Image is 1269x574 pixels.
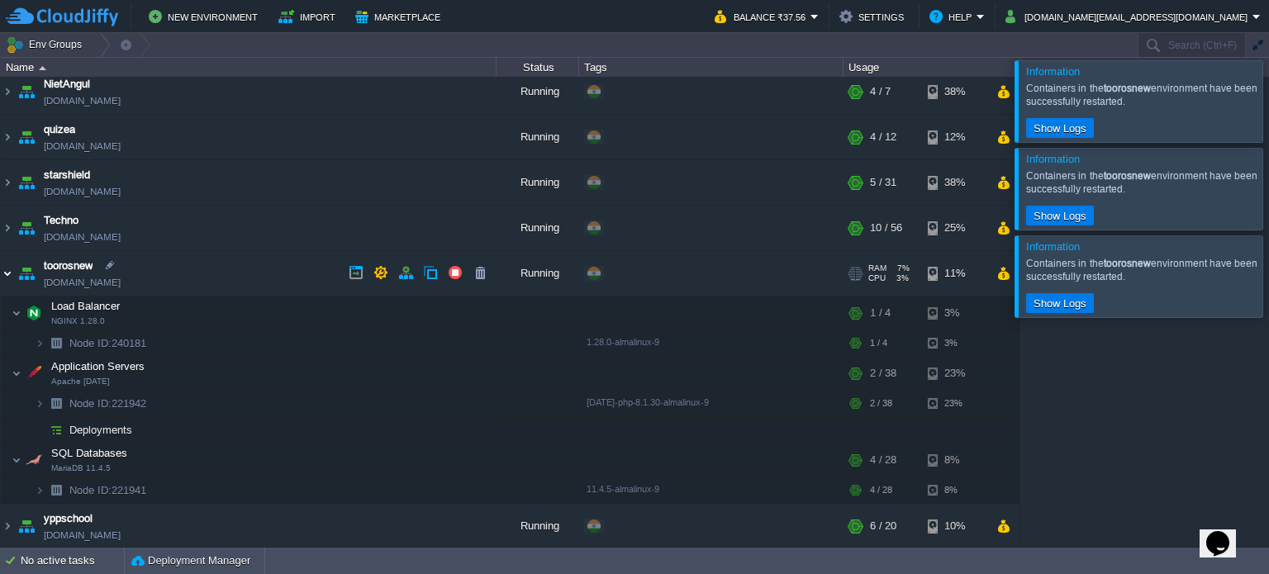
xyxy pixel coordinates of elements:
[1026,240,1080,253] span: Information
[928,331,981,357] div: 3%
[69,485,112,497] span: Node ID:
[1026,82,1258,108] div: Containers in the environment have been successfully restarted.
[35,478,45,504] img: AMDAwAAAACH5BAEAAAAALAAAAAABAAEAAAICRAEAOw==
[44,184,121,201] a: [DOMAIN_NAME]
[893,264,910,274] span: 7%
[928,252,981,296] div: 11%
[870,505,896,549] div: 6 / 20
[1104,83,1151,94] b: toorosnew
[870,478,892,504] div: 4 / 28
[15,252,38,296] img: AMDAwAAAACH5BAEAAAAALAAAAAABAAEAAAICRAEAOw==
[844,58,1019,77] div: Usage
[6,7,118,27] img: CloudJiffy
[1,252,14,296] img: AMDAwAAAACH5BAEAAAAALAAAAAABAAEAAAICRAEAOw==
[1026,257,1258,283] div: Containers in the environment have been successfully restarted.
[355,7,445,26] button: Marketplace
[15,116,38,160] img: AMDAwAAAACH5BAEAAAAALAAAAAABAAEAAAICRAEAOw==
[15,161,38,206] img: AMDAwAAAACH5BAEAAAAALAAAAAABAAEAAAICRAEAOw==
[22,358,45,391] img: AMDAwAAAACH5BAEAAAAALAAAAAABAAEAAAICRAEAOw==
[928,70,981,115] div: 38%
[1,206,14,251] img: AMDAwAAAACH5BAEAAAAALAAAAAABAAEAAAICRAEAOw==
[1104,258,1151,269] b: toorosnew
[497,70,579,115] div: Running
[45,391,68,417] img: AMDAwAAAACH5BAEAAAAALAAAAAABAAEAAAICRAEAOw==
[892,274,909,284] span: 3%
[44,122,75,139] span: quizea
[12,297,21,330] img: AMDAwAAAACH5BAEAAAAALAAAAAABAAEAAAICRAEAOw==
[35,391,45,417] img: AMDAwAAAACH5BAEAAAAALAAAAAABAAEAAAICRAEAOw==
[44,511,93,528] a: yppschool
[68,397,149,411] a: Node ID:221942
[1,70,14,115] img: AMDAwAAAACH5BAEAAAAALAAAAAABAAEAAAICRAEAOw==
[1029,296,1091,311] button: Show Logs
[928,161,981,206] div: 38%
[44,139,121,155] a: [DOMAIN_NAME]
[1026,169,1258,196] div: Containers in the environment have been successfully restarted.
[12,444,21,477] img: AMDAwAAAACH5BAEAAAAALAAAAAABAAEAAAICRAEAOw==
[870,116,896,160] div: 4 / 12
[15,70,38,115] img: AMDAwAAAACH5BAEAAAAALAAAAAABAAEAAAICRAEAOw==
[1,505,14,549] img: AMDAwAAAACH5BAEAAAAALAAAAAABAAEAAAICRAEAOw==
[497,58,578,77] div: Status
[22,297,45,330] img: AMDAwAAAACH5BAEAAAAALAAAAAABAAEAAAICRAEAOw==
[715,7,810,26] button: Balance ₹37.56
[51,317,105,327] span: NGINX 1.28.0
[35,331,45,357] img: AMDAwAAAACH5BAEAAAAALAAAAAABAAEAAAICRAEAOw==
[45,478,68,504] img: AMDAwAAAACH5BAEAAAAALAAAAAABAAEAAAICRAEAOw==
[68,337,149,351] a: Node ID:240181
[1104,170,1151,182] b: toorosnew
[44,528,121,544] a: [DOMAIN_NAME]
[68,337,149,351] span: 240181
[22,444,45,477] img: AMDAwAAAACH5BAEAAAAALAAAAAABAAEAAAICRAEAOw==
[839,7,909,26] button: Settings
[44,77,90,93] span: NietAngul
[928,358,981,391] div: 23%
[44,213,78,230] a: Techno
[870,70,891,115] div: 4 / 7
[1,161,14,206] img: AMDAwAAAACH5BAEAAAAALAAAAAABAAEAAAICRAEAOw==
[928,116,981,160] div: 12%
[50,448,130,460] a: SQL DatabasesMariaDB 11.4.5
[928,478,981,504] div: 8%
[870,206,902,251] div: 10 / 56
[69,338,112,350] span: Node ID:
[68,424,135,438] a: Deployments
[497,206,579,251] div: Running
[131,553,250,569] button: Deployment Manager
[44,93,121,110] a: [DOMAIN_NAME]
[69,398,112,410] span: Node ID:
[35,418,45,444] img: AMDAwAAAACH5BAEAAAAALAAAAAABAAEAAAICRAEAOw==
[497,252,579,296] div: Running
[928,297,981,330] div: 3%
[587,398,709,408] span: [DATE]-php-8.1.30-almalinux-9
[928,391,981,417] div: 23%
[580,58,843,77] div: Tags
[868,274,886,284] span: CPU
[1029,208,1091,223] button: Show Logs
[870,358,896,391] div: 2 / 38
[929,7,977,26] button: Help
[50,300,122,314] span: Load Balancer
[497,116,579,160] div: Running
[44,168,90,184] a: starshield
[44,259,93,275] a: toorosnew
[12,358,21,391] img: AMDAwAAAACH5BAEAAAAALAAAAAABAAEAAAICRAEAOw==
[68,397,149,411] span: 221942
[1029,121,1091,135] button: Show Logs
[15,505,38,549] img: AMDAwAAAACH5BAEAAAAALAAAAAABAAEAAAICRAEAOw==
[15,206,38,251] img: AMDAwAAAACH5BAEAAAAALAAAAAABAAEAAAICRAEAOw==
[870,331,887,357] div: 1 / 4
[39,66,46,70] img: AMDAwAAAACH5BAEAAAAALAAAAAABAAEAAAICRAEAOw==
[50,361,147,373] a: Application ServersApache [DATE]
[870,161,896,206] div: 5 / 31
[1005,7,1252,26] button: [DOMAIN_NAME][EMAIL_ADDRESS][DOMAIN_NAME]
[68,484,149,498] a: Node ID:221941
[497,161,579,206] div: Running
[50,447,130,461] span: SQL Databases
[1,116,14,160] img: AMDAwAAAACH5BAEAAAAALAAAAAABAAEAAAICRAEAOw==
[278,7,340,26] button: Import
